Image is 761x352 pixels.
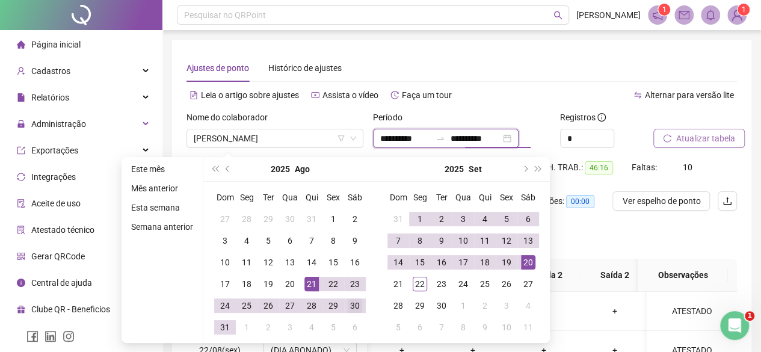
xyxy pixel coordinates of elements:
[218,320,232,335] div: 31
[478,233,492,248] div: 11
[236,252,257,273] td: 2025-08-11
[597,113,606,122] span: info-circle
[496,187,517,208] th: Sex
[517,208,539,230] td: 2025-09-06
[478,277,492,291] div: 25
[261,255,276,270] div: 12
[720,311,749,340] iframe: Intercom live chat
[31,93,69,102] span: Relatórios
[17,305,25,313] span: gift
[474,252,496,273] td: 2025-09-18
[348,298,362,313] div: 30
[31,172,76,182] span: Integrações
[31,225,94,235] span: Atestado técnico
[409,252,431,273] td: 2025-09-15
[261,233,276,248] div: 5
[499,277,514,291] div: 26
[214,208,236,230] td: 2025-07-27
[391,277,405,291] div: 21
[348,255,362,270] div: 16
[236,208,257,230] td: 2025-07-28
[344,316,366,338] td: 2025-09-06
[194,129,356,147] span: EDSON RICARDO ALVES GARCIA
[474,273,496,295] td: 2025-09-25
[496,230,517,252] td: 2025-09-12
[326,255,340,270] div: 15
[283,212,297,226] div: 30
[186,111,276,124] label: Nome do colaborador
[279,187,301,208] th: Qua
[301,316,322,338] td: 2025-09-04
[705,10,716,20] span: bell
[326,320,340,335] div: 5
[17,146,25,155] span: export
[257,252,279,273] td: 2025-08-12
[279,316,301,338] td: 2025-09-03
[304,233,319,248] div: 7
[469,157,482,181] button: month panel
[279,230,301,252] td: 2025-08-06
[436,134,445,143] span: swap-right
[344,187,366,208] th: Sáb
[431,295,452,316] td: 2025-09-30
[456,298,470,313] div: 1
[301,273,322,295] td: 2025-08-21
[434,212,449,226] div: 2
[742,5,746,14] span: 1
[31,304,110,314] span: Clube QR - Beneficios
[322,208,344,230] td: 2025-08-01
[496,273,517,295] td: 2025-09-26
[214,230,236,252] td: 2025-08-03
[525,194,609,208] div: Quitações:
[301,187,322,208] th: Qui
[622,194,700,208] span: Ver espelho de ponto
[208,157,221,181] button: super-prev-year
[499,320,514,335] div: 10
[326,298,340,313] div: 29
[387,230,409,252] td: 2025-09-07
[436,134,445,143] span: to
[322,295,344,316] td: 2025-08-29
[301,252,322,273] td: 2025-08-14
[261,298,276,313] div: 26
[521,298,535,313] div: 4
[304,277,319,291] div: 21
[521,233,535,248] div: 13
[17,173,25,181] span: sync
[322,252,344,273] td: 2025-08-15
[239,320,254,335] div: 1
[322,90,378,100] span: Assista o vídeo
[326,277,340,291] div: 22
[350,135,357,142] span: down
[431,316,452,338] td: 2025-10-07
[391,233,405,248] div: 7
[434,277,449,291] div: 23
[576,8,641,22] span: [PERSON_NAME]
[553,11,562,20] span: search
[239,212,254,226] div: 28
[387,252,409,273] td: 2025-09-14
[722,196,732,206] span: upload
[218,255,232,270] div: 10
[499,233,514,248] div: 12
[348,212,362,226] div: 2
[322,187,344,208] th: Sex
[214,316,236,338] td: 2025-08-31
[322,230,344,252] td: 2025-08-08
[456,277,470,291] div: 24
[126,200,198,215] li: Esta semana
[517,187,539,208] th: Sáb
[218,233,232,248] div: 3
[387,316,409,338] td: 2025-10-05
[728,6,746,24] img: 91916
[474,295,496,316] td: 2025-10-02
[239,233,254,248] div: 4
[236,295,257,316] td: 2025-08-25
[214,295,236,316] td: 2025-08-24
[391,212,405,226] div: 31
[31,119,86,129] span: Administração
[214,187,236,208] th: Dom
[257,208,279,230] td: 2025-07-29
[17,67,25,75] span: user-add
[373,111,410,124] label: Período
